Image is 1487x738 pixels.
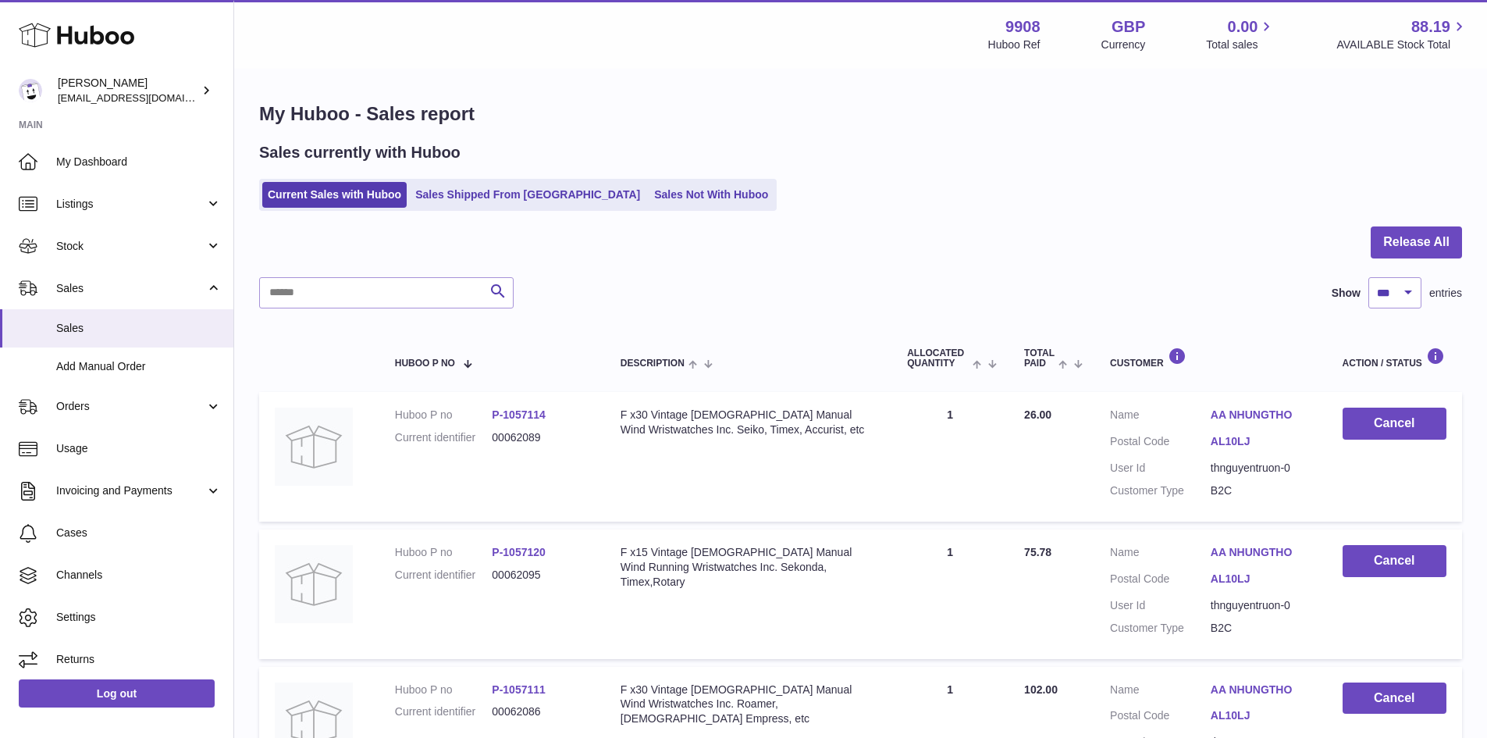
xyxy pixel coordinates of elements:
span: ALLOCATED Quantity [907,348,969,369]
a: P-1057111 [492,683,546,696]
dt: Huboo P no [395,408,493,422]
span: Description [621,358,685,369]
a: Sales Shipped From [GEOGRAPHIC_DATA] [410,182,646,208]
dd: B2C [1211,621,1311,636]
span: Returns [56,652,222,667]
td: 1 [891,392,1009,522]
div: F x30 Vintage [DEMOGRAPHIC_DATA] Manual Wind Wristwatches Inc. Seiko, Timex, Accurist, etc [621,408,876,437]
dt: Huboo P no [395,683,493,697]
span: 102.00 [1024,683,1058,696]
a: Sales Not With Huboo [649,182,774,208]
span: Total sales [1206,37,1275,52]
dt: Name [1110,545,1211,564]
dt: Postal Code [1110,434,1211,453]
a: 0.00 Total sales [1206,16,1275,52]
span: My Dashboard [56,155,222,169]
span: Cases [56,526,222,540]
button: Cancel [1343,408,1446,440]
img: tbcollectables@hotmail.co.uk [19,79,42,102]
div: [PERSON_NAME] [58,76,198,105]
span: Listings [56,197,205,212]
a: AA NHUNGTHO [1211,408,1311,422]
strong: GBP [1112,16,1145,37]
dt: Current identifier [395,568,493,583]
a: AL10LJ [1211,708,1311,723]
span: Usage [56,441,222,456]
span: Total paid [1024,348,1055,369]
button: Release All [1371,226,1462,258]
div: Currency [1101,37,1146,52]
span: 75.78 [1024,546,1051,558]
div: Huboo Ref [988,37,1041,52]
div: Customer [1110,348,1311,369]
span: Settings [56,610,222,625]
img: no-photo.jpg [275,545,353,623]
dt: Postal Code [1110,708,1211,727]
dt: User Id [1110,461,1211,476]
a: AA NHUNGTHO [1211,683,1311,697]
dd: 00062095 [492,568,589,583]
span: 26.00 [1024,408,1051,421]
a: AL10LJ [1211,434,1311,449]
h2: Sales currently with Huboo [259,142,461,163]
dd: 00062086 [492,704,589,719]
span: Huboo P no [395,358,455,369]
span: 0.00 [1228,16,1258,37]
dt: Name [1110,683,1211,701]
div: F x30 Vintage [DEMOGRAPHIC_DATA] Manual Wind Wristwatches Inc. Roamer, [DEMOGRAPHIC_DATA] Empress... [621,683,876,727]
dt: User Id [1110,598,1211,613]
a: P-1057120 [492,546,546,558]
label: Show [1332,286,1361,301]
dt: Name [1110,408,1211,426]
span: Channels [56,568,222,583]
button: Cancel [1343,545,1446,577]
strong: 9908 [1005,16,1041,37]
span: [EMAIL_ADDRESS][DOMAIN_NAME] [58,91,229,104]
h1: My Huboo - Sales report [259,102,1462,127]
dt: Postal Code [1110,572,1211,590]
span: 88.19 [1411,16,1450,37]
span: Invoicing and Payments [56,483,205,498]
dt: Current identifier [395,704,493,719]
a: 88.19 AVAILABLE Stock Total [1336,16,1468,52]
dt: Current identifier [395,430,493,445]
a: AL10LJ [1211,572,1311,586]
dt: Customer Type [1110,483,1211,498]
span: Add Manual Order [56,359,222,374]
dd: thnguyentruon-0 [1211,461,1311,476]
a: Log out [19,679,215,708]
img: no-photo.jpg [275,408,353,486]
a: AA NHUNGTHO [1211,545,1311,560]
dt: Huboo P no [395,545,493,560]
span: Sales [56,321,222,336]
div: Action / Status [1343,348,1446,369]
span: Sales [56,281,205,296]
span: Orders [56,399,205,414]
dd: B2C [1211,483,1311,498]
button: Cancel [1343,683,1446,715]
dt: Customer Type [1110,621,1211,636]
td: 1 [891,529,1009,659]
span: entries [1429,286,1462,301]
a: Current Sales with Huboo [262,182,407,208]
span: Stock [56,239,205,254]
dd: thnguyentruon-0 [1211,598,1311,613]
div: F x15 Vintage [DEMOGRAPHIC_DATA] Manual Wind Running Wristwatches Inc. Sekonda, Timex,Rotary [621,545,876,590]
a: P-1057114 [492,408,546,421]
dd: 00062089 [492,430,589,445]
span: AVAILABLE Stock Total [1336,37,1468,52]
